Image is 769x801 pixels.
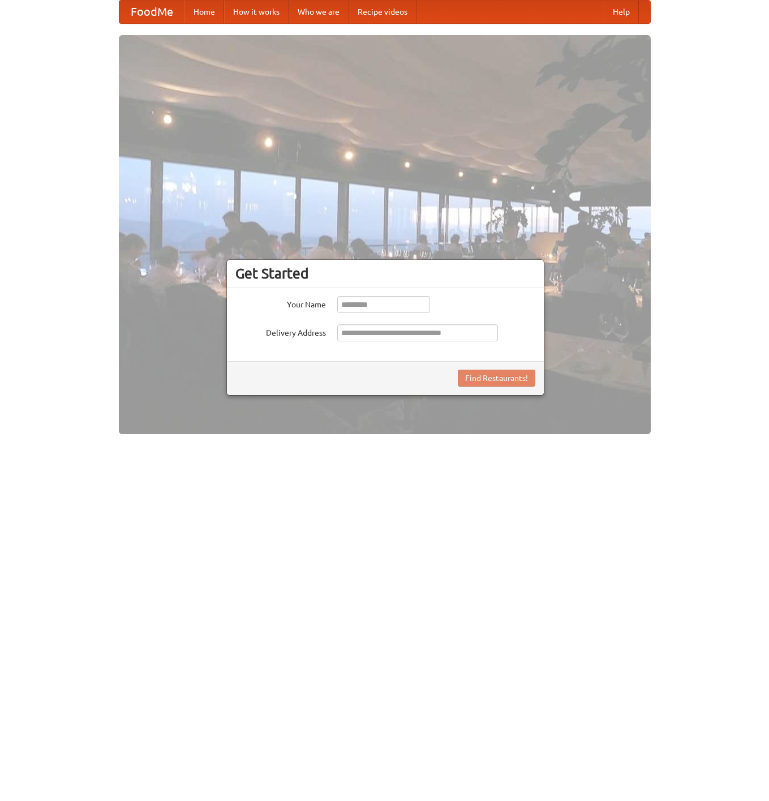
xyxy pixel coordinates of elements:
[604,1,639,23] a: Help
[235,296,326,310] label: Your Name
[458,370,535,387] button: Find Restaurants!
[349,1,416,23] a: Recipe videos
[184,1,224,23] a: Home
[235,265,535,282] h3: Get Started
[119,1,184,23] a: FoodMe
[235,324,326,339] label: Delivery Address
[224,1,289,23] a: How it works
[289,1,349,23] a: Who we are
